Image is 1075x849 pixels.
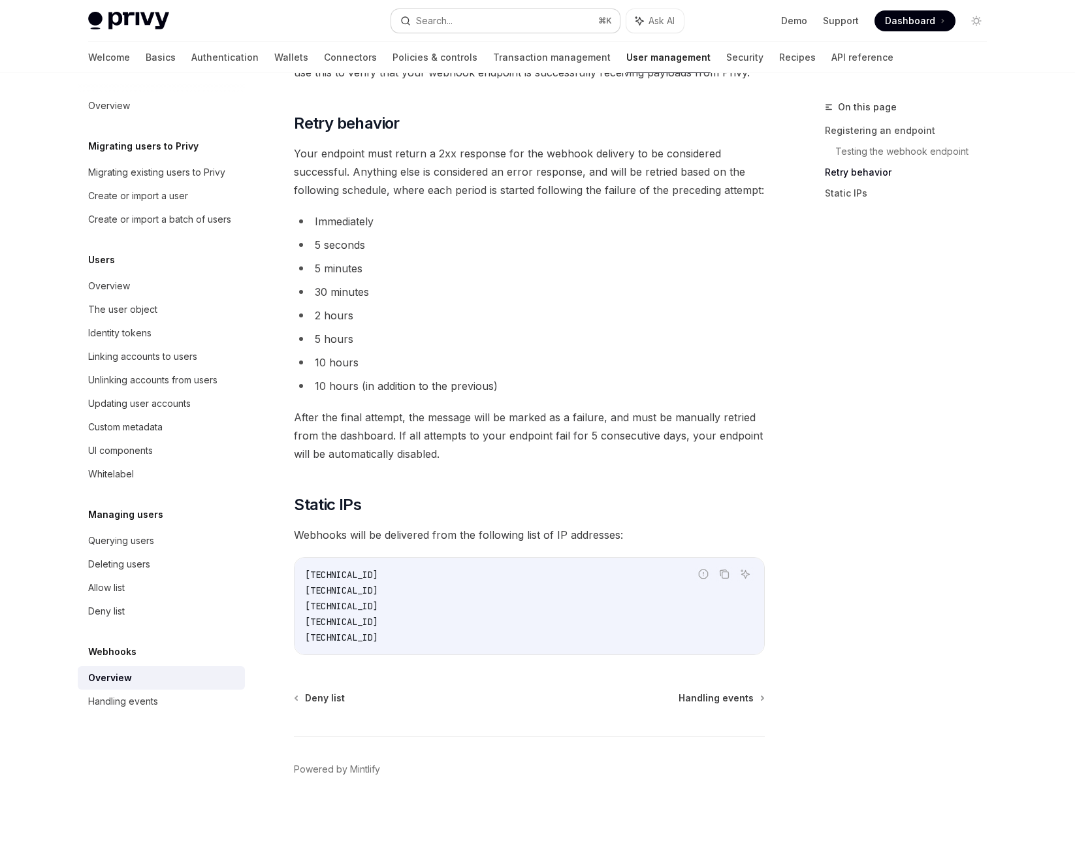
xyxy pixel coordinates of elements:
[78,94,245,118] a: Overview
[78,184,245,208] a: Create or import a user
[88,533,154,549] div: Querying users
[78,666,245,690] a: Overview
[726,42,763,73] a: Security
[78,439,245,462] a: UI components
[305,585,378,596] span: [TECHNICAL_ID]
[294,353,765,372] li: 10 hours
[737,566,754,583] button: Ask AI
[294,763,380,776] a: Powered by Mintlify
[781,14,807,27] a: Demo
[294,408,765,463] span: After the final attempt, the message will be marked as a failure, and must be manually retried fr...
[78,576,245,600] a: Allow list
[78,161,245,184] a: Migrating existing users to Privy
[88,12,169,30] img: light logo
[305,569,378,581] span: [TECHNICAL_ID]
[391,9,620,33] button: Search...⌘K
[88,138,199,154] h5: Migrating users to Privy
[823,14,859,27] a: Support
[716,566,733,583] button: Copy the contents from the code block
[838,99,897,115] span: On this page
[88,349,197,364] div: Linking accounts to users
[88,302,157,317] div: The user object
[274,42,308,73] a: Wallets
[294,494,361,515] span: Static IPs
[88,278,130,294] div: Overview
[294,113,400,134] span: Retry behavior
[695,566,712,583] button: Report incorrect code
[88,325,152,341] div: Identity tokens
[874,10,955,31] a: Dashboard
[146,42,176,73] a: Basics
[88,252,115,268] h5: Users
[78,415,245,439] a: Custom metadata
[825,120,997,141] a: Registering an endpoint
[88,98,130,114] div: Overview
[966,10,987,31] button: Toggle dark mode
[88,212,231,227] div: Create or import a batch of users
[88,165,225,180] div: Migrating existing users to Privy
[294,377,765,395] li: 10 hours (in addition to the previous)
[88,443,153,458] div: UI components
[295,692,345,705] a: Deny list
[294,283,765,301] li: 30 minutes
[835,141,997,162] a: Testing the webhook endpoint
[649,14,675,27] span: Ask AI
[305,692,345,705] span: Deny list
[78,600,245,623] a: Deny list
[885,14,935,27] span: Dashboard
[78,392,245,415] a: Updating user accounts
[88,580,125,596] div: Allow list
[825,162,997,183] a: Retry behavior
[88,644,136,660] h5: Webhooks
[294,212,765,231] li: Immediately
[88,694,158,709] div: Handling events
[88,372,217,388] div: Unlinking accounts from users
[88,466,134,482] div: Whitelabel
[626,42,711,73] a: User management
[294,144,765,199] span: Your endpoint must return a 2xx response for the webhook delivery to be considered successful. An...
[78,208,245,231] a: Create or import a batch of users
[78,298,245,321] a: The user object
[78,553,245,576] a: Deleting users
[305,632,378,643] span: [TECHNICAL_ID]
[779,42,816,73] a: Recipes
[78,345,245,368] a: Linking accounts to users
[831,42,893,73] a: API reference
[78,321,245,345] a: Identity tokens
[78,529,245,553] a: Querying users
[294,330,765,348] li: 5 hours
[78,690,245,713] a: Handling events
[88,670,132,686] div: Overview
[294,306,765,325] li: 2 hours
[324,42,377,73] a: Connectors
[88,603,125,619] div: Deny list
[626,9,684,33] button: Ask AI
[88,507,163,522] h5: Managing users
[88,396,191,411] div: Updating user accounts
[305,616,378,628] span: [TECHNICAL_ID]
[88,419,163,435] div: Custom metadata
[294,236,765,254] li: 5 seconds
[88,188,188,204] div: Create or import a user
[78,462,245,486] a: Whitelabel
[78,274,245,298] a: Overview
[294,526,765,544] span: Webhooks will be delivered from the following list of IP addresses:
[679,692,754,705] span: Handling events
[191,42,259,73] a: Authentication
[679,692,763,705] a: Handling events
[78,368,245,392] a: Unlinking accounts from users
[416,13,453,29] div: Search...
[305,600,378,612] span: [TECHNICAL_ID]
[493,42,611,73] a: Transaction management
[598,16,612,26] span: ⌘ K
[825,183,997,204] a: Static IPs
[88,556,150,572] div: Deleting users
[294,259,765,278] li: 5 minutes
[393,42,477,73] a: Policies & controls
[88,42,130,73] a: Welcome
